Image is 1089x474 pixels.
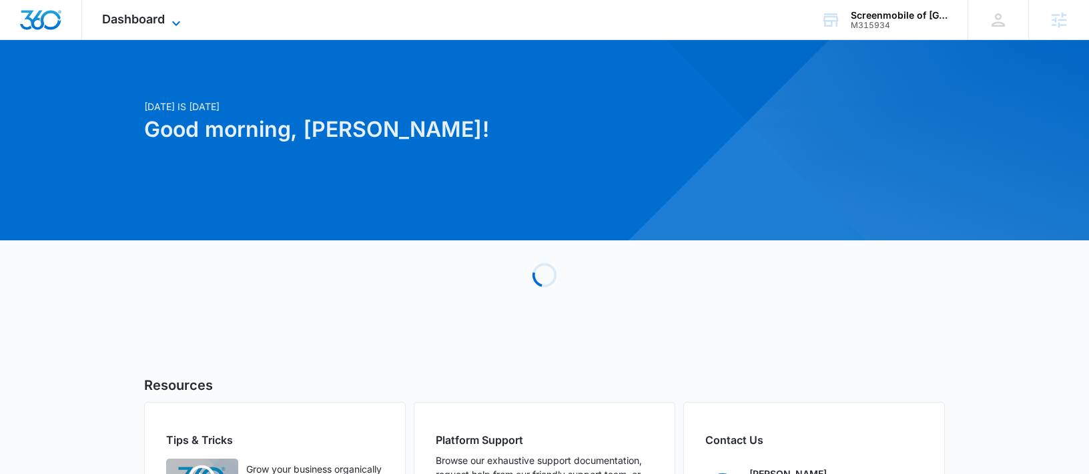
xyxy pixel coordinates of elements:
h5: Resources [144,375,945,395]
h2: Platform Support [436,432,653,448]
h2: Contact Us [705,432,923,448]
div: account name [851,10,948,21]
h2: Tips & Tricks [166,432,384,448]
div: account id [851,21,948,30]
span: Dashboard [102,12,165,26]
h1: Good morning, [PERSON_NAME]! [144,113,673,146]
p: [DATE] is [DATE] [144,99,673,113]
